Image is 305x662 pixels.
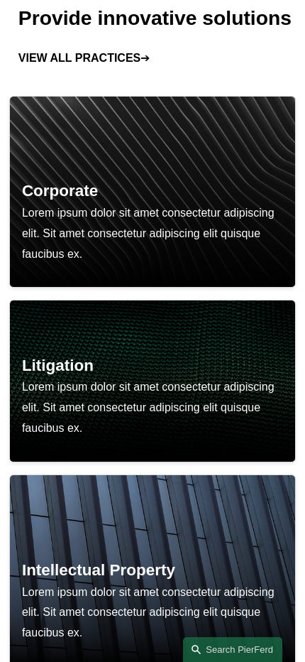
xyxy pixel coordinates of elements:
[22,582,283,644] p: Lorem ipsum dolor sit amet consectetur adipiscing elit. Sit amet consectetur adipiscing elit quis...
[22,377,283,438] p: Lorem ipsum dolor sit amet consectetur adipiscing elit. Sit amet consectetur adipiscing elit quis...
[22,203,283,264] p: Lorem ipsum dolor sit amet consectetur adipiscing elit. Sit amet consectetur adipiscing elit quis...
[22,356,283,375] h2: Litigation
[18,52,140,64] strong: VIEW ALL PRACTICES
[18,8,292,28] h2: Provide innovative solutions
[183,637,282,662] a: Search this site
[22,181,283,200] h2: Corporate
[22,560,283,580] h2: Intellectual Property
[18,52,150,64] a: VIEW ALL PRACTICES➔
